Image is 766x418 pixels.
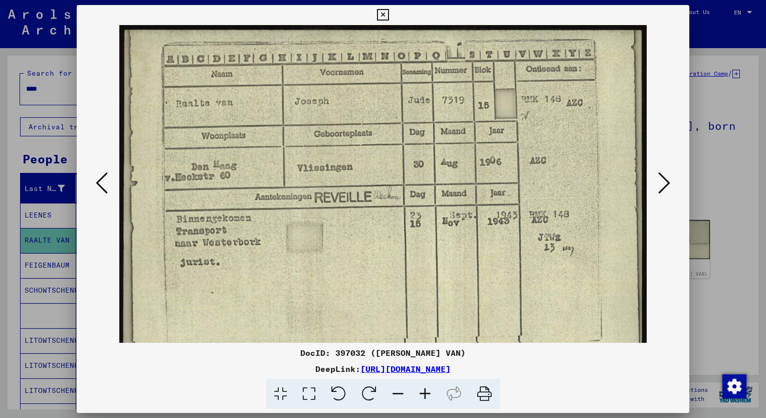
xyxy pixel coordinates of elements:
a: [URL][DOMAIN_NAME] [360,364,451,374]
div: Change consent [722,374,746,398]
img: Change consent [722,374,746,398]
div: DocID: 397032 ([PERSON_NAME] VAN) [77,347,689,359]
div: DeepLink: [77,363,689,375]
img: 001.jpg [119,25,647,368]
